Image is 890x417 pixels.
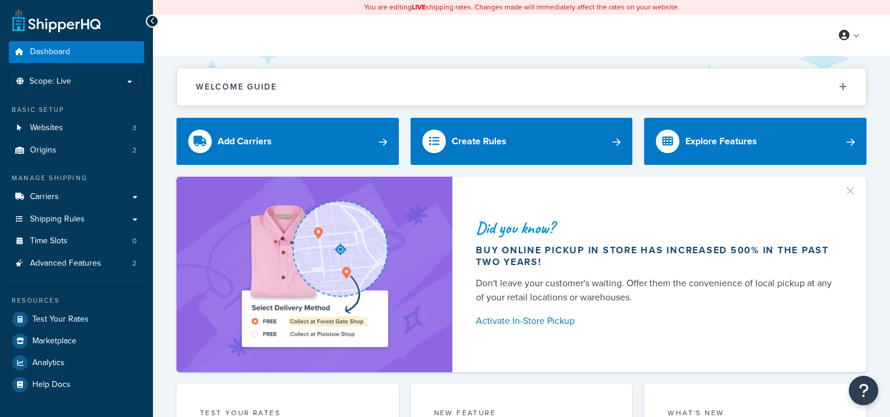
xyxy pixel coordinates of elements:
div: Add Carriers [218,133,272,150]
li: Origins [9,140,144,161]
span: 0 [132,236,136,246]
span: Dashboard [30,47,70,57]
span: Scope: Live [29,77,71,87]
span: 2 [132,259,136,269]
a: Marketplace [9,330,144,352]
span: Shipping Rules [30,214,85,224]
a: Websites3 [9,117,144,139]
a: Analytics [9,352,144,373]
a: Advanced Features2 [9,253,144,274]
button: Open Resource Center [849,376,878,405]
a: Dashboard [9,41,144,63]
li: Advanced Features [9,253,144,274]
span: Marketplace [32,336,76,346]
span: Origins [30,145,56,155]
a: Test Your Rates [9,309,144,330]
span: Time Slots [30,236,68,246]
h2: Welcome Guide [196,82,277,91]
button: Welcome Guide [177,68,866,105]
a: Shipping Rules [9,208,144,230]
span: 3 [132,123,136,133]
img: ad-shirt-map-b0359fc47e01cab431d101c4b569394f6a03f54285957d908178d52f29eb9668.png [208,194,421,355]
div: Basic Setup [9,105,144,115]
a: Create Rules [411,118,633,165]
li: Time Slots [9,230,144,252]
a: Activate In-Store Pickup [476,313,838,329]
span: Carriers [30,192,59,202]
a: Time Slots0 [9,230,144,252]
div: Create Rules [452,133,506,150]
a: Help Docs [9,374,144,395]
b: LIVE [412,2,426,12]
span: Test Your Rates [32,315,89,325]
div: Don't leave your customer's waiting. Offer them the convenience of local pickup at any of your re... [476,276,838,305]
span: 2 [132,145,136,155]
div: Manage Shipping [9,173,144,183]
a: Explore Features [644,118,866,165]
span: Analytics [32,358,65,368]
a: Origins2 [9,140,144,161]
div: Did you know? [476,220,838,236]
div: Explore Features [685,133,757,150]
span: Help Docs [32,380,71,390]
li: Websites [9,117,144,139]
span: Advanced Features [30,259,101,269]
a: Add Carriers [176,118,399,165]
div: Buy online pickup in store has increased 500% in the past two years! [476,244,838,268]
a: Carriers [9,186,144,208]
div: Resources [9,296,144,306]
span: Websites [30,123,63,133]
